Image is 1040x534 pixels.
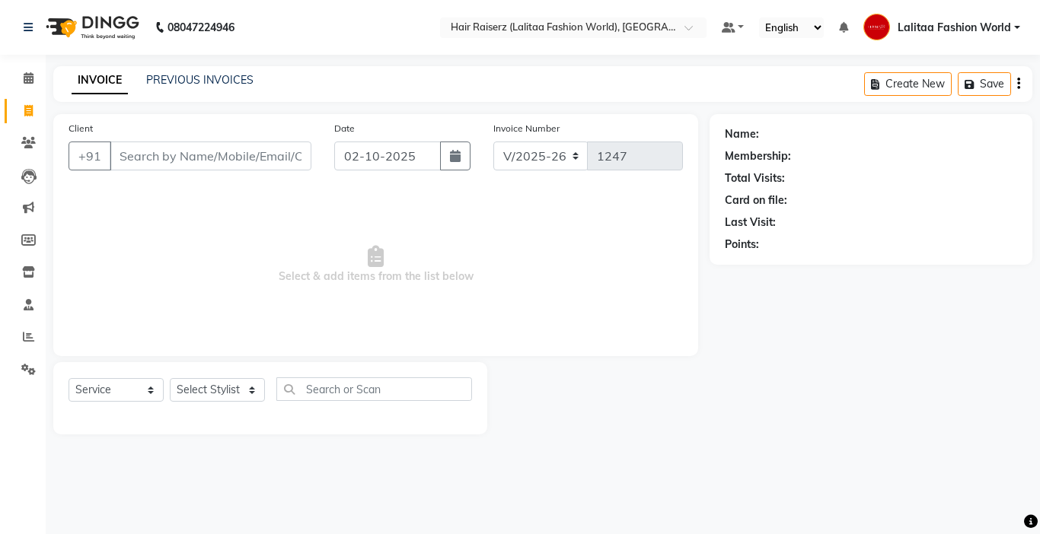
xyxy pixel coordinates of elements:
div: Card on file: [725,192,787,208]
label: Date [334,122,355,135]
input: Search by Name/Mobile/Email/Code [110,141,311,170]
div: Points: [725,237,759,253]
b: 08047224946 [167,6,234,49]
div: Membership: [725,148,791,164]
span: Lalitaa Fashion World [898,20,1011,36]
img: logo [39,6,143,49]
button: Save [958,72,1011,96]
a: INVOICE [72,67,128,94]
button: Create New [864,72,952,96]
div: Total Visits: [725,170,785,186]
div: Last Visit: [725,215,776,230]
label: Client [69,122,93,135]
a: PREVIOUS INVOICES [146,73,254,87]
img: Lalitaa Fashion World [863,14,890,40]
input: Search or Scan [276,377,472,401]
span: Select & add items from the list below [69,189,683,341]
label: Invoice Number [493,122,560,135]
button: +91 [69,141,111,170]
div: Name: [725,126,759,142]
